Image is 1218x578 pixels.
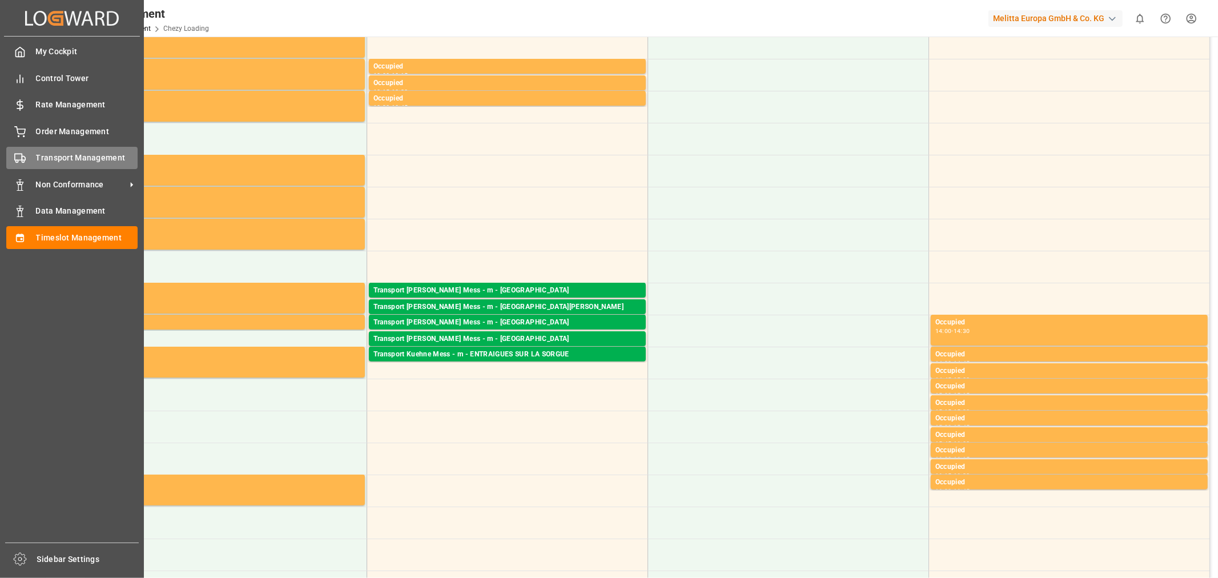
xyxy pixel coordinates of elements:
div: 16:45 [954,488,970,493]
span: Rate Management [36,99,138,111]
span: Order Management [36,126,138,138]
div: 15:00 [935,392,952,398]
div: Occupied [92,157,360,168]
div: 14:45 [954,360,970,366]
div: 15:00 [954,377,970,382]
button: Help Center [1153,6,1179,31]
div: Occupied [935,398,1203,409]
div: Occupied [92,61,360,73]
div: Pallets: ,TU: 36,City: [GEOGRAPHIC_DATA],Arrival: [DATE] 00:00:00 [373,296,641,306]
div: - [952,456,954,461]
div: Occupied [935,445,1203,456]
div: 10:30 [373,105,390,110]
div: 14:00 [935,328,952,334]
div: 15:45 [935,441,952,446]
div: 14:45 [935,377,952,382]
div: Transport [PERSON_NAME] Mess - m - [GEOGRAPHIC_DATA] [373,317,641,328]
div: Occupied [935,430,1203,441]
div: Transport [PERSON_NAME] Mess - m - [GEOGRAPHIC_DATA] [373,334,641,345]
div: Occupied [92,477,360,488]
div: 10:45 [392,105,408,110]
div: 16:30 [954,473,970,478]
div: - [389,105,391,110]
div: Occupied [92,221,360,232]
span: Data Management [36,205,138,217]
div: 16:00 [954,441,970,446]
div: Occupied [373,93,641,105]
a: Timeslot Management [6,226,138,248]
div: 10:30 [392,89,408,94]
div: 15:45 [954,424,970,430]
button: show 0 new notifications [1127,6,1153,31]
div: - [952,392,954,398]
div: Transport [PERSON_NAME] Mess - m - [GEOGRAPHIC_DATA] [373,285,641,296]
div: 15:15 [954,392,970,398]
button: Melitta Europa GmbH & Co. KG [988,7,1127,29]
div: - [952,409,954,414]
div: Occupied [373,61,641,73]
span: Sidebar Settings [37,553,139,565]
div: - [952,473,954,478]
div: Occupied [935,366,1203,377]
span: Non Conformance [36,179,126,191]
div: - [389,73,391,78]
a: Rate Management [6,94,138,116]
div: - [952,424,954,430]
div: - [952,488,954,493]
div: - [952,360,954,366]
div: 16:00 [935,456,952,461]
div: 16:15 [954,456,970,461]
div: 14:30 [935,360,952,366]
div: Occupied [92,317,360,328]
div: Pallets: ,TU: 8,City: [GEOGRAPHIC_DATA],Arrival: [DATE] 00:00:00 [373,328,641,338]
div: 10:15 [373,89,390,94]
div: 15:30 [954,409,970,414]
div: 15:15 [935,409,952,414]
div: Occupied [373,78,641,89]
div: Occupied [92,93,360,105]
div: Transport [PERSON_NAME] Mess - m - [GEOGRAPHIC_DATA][PERSON_NAME] [373,302,641,313]
div: Occupied [935,477,1203,488]
a: My Cockpit [6,41,138,63]
div: - [389,89,391,94]
div: Occupied [935,349,1203,360]
div: Transport Kuehne Mess - m - ENTRAIGUES SUR LA SORGUE [373,349,641,360]
div: 14:30 [954,328,970,334]
a: Data Management [6,200,138,222]
div: Pallets: ,TU: 45,City: [GEOGRAPHIC_DATA],Arrival: [DATE] 00:00:00 [373,345,641,355]
a: Control Tower [6,67,138,89]
div: Pallets: ,TU: 74,City: ENTRAIGUES SUR LA SORGUE,Arrival: [DATE] 00:00:00 [373,360,641,370]
div: 15:30 [935,424,952,430]
div: Melitta Europa GmbH & Co. KG [988,10,1123,27]
span: Timeslot Management [36,232,138,244]
div: Occupied [92,189,360,200]
div: 10:00 [373,73,390,78]
div: - [952,441,954,446]
div: 16:15 [935,473,952,478]
span: My Cockpit [36,46,138,58]
div: Occupied [935,461,1203,473]
div: 10:15 [392,73,408,78]
div: Occupied [92,285,360,296]
div: 16:30 [935,488,952,493]
span: Transport Management [36,152,138,164]
span: Control Tower [36,73,138,85]
div: Occupied [935,317,1203,328]
div: Pallets: ,TU: 24,City: [GEOGRAPHIC_DATA][PERSON_NAME],Arrival: [DATE] 00:00:00 [373,313,641,323]
a: Transport Management [6,147,138,169]
div: Occupied [92,349,360,360]
a: Order Management [6,120,138,142]
div: Occupied [935,413,1203,424]
div: - [952,328,954,334]
div: - [952,377,954,382]
div: Occupied [935,381,1203,392]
